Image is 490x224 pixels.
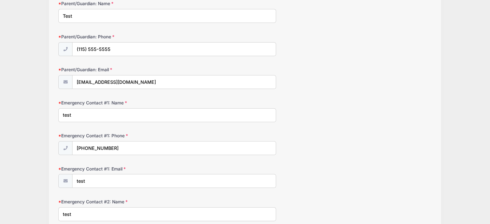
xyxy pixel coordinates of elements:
label: Emergency Contact #1: Name [58,100,183,106]
label: Parent/Guardian: Name [58,0,183,7]
label: Emergency Contact #1: Phone [58,132,183,139]
label: Emergency Contact #2: Name [58,199,183,205]
label: Emergency Contact #1: Email [58,166,183,172]
input: (xxx) xxx-xxxx [72,141,276,155]
label: Parent/Guardian: Phone [58,34,183,40]
input: email@email.com [72,75,276,89]
input: (xxx) xxx-xxxx [72,42,276,56]
input: email@email.com [72,174,276,188]
label: Parent/Guardian: Email [58,66,183,73]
